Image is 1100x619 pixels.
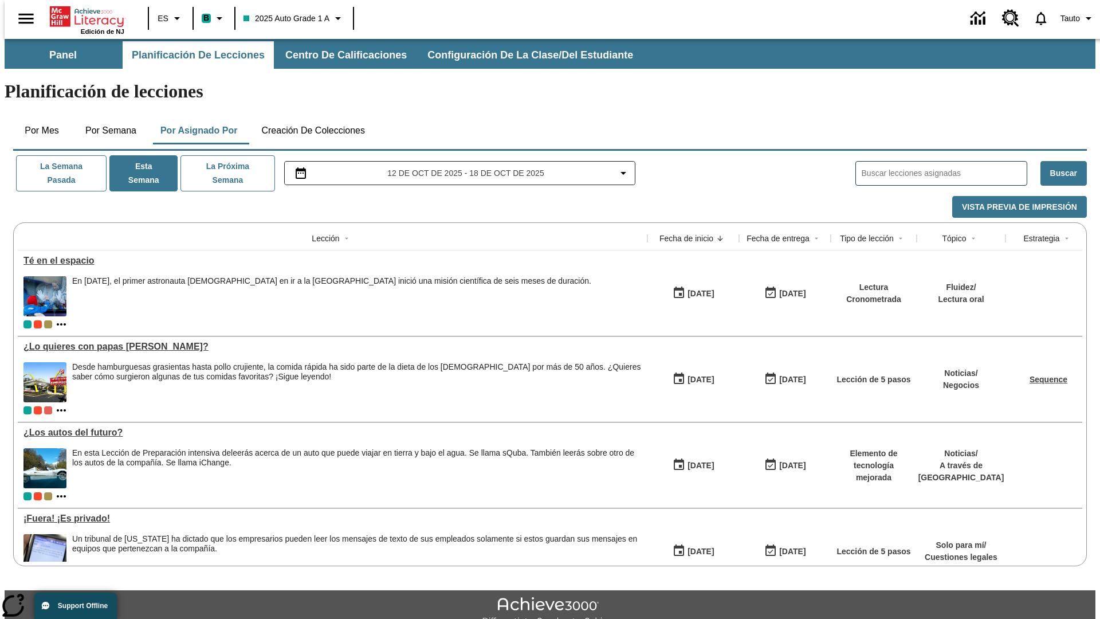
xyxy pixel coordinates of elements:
div: [DATE] [779,287,806,301]
div: Fecha de inicio [659,233,713,244]
button: 10/12/25: Último día en que podrá accederse la lección [760,283,810,304]
p: Solo para mí / [925,539,997,551]
div: [DATE] [687,544,714,559]
a: Centro de información [964,3,995,34]
div: Desde hamburguesas grasientas hasta pollo crujiente, la comida rápida ha sido parte de la dieta d... [72,362,642,382]
div: Clase actual [23,492,32,500]
img: Primer plano de la pantalla de un teléfono móvil. Tras una demanda, un tribunal dictó que las emp... [23,534,66,574]
h1: Planificación de lecciones [5,81,1095,102]
button: Sort [967,232,980,245]
a: Centro de recursos, Se abrirá en una pestaña nueva. [995,3,1026,34]
span: 12 de oct de 2025 - 18 de oct de 2025 [387,167,544,179]
button: 04/14/25: Primer día en que estuvo disponible la lección [669,540,718,562]
p: A través de [GEOGRAPHIC_DATA] [918,460,1004,484]
div: 2025 Auto Grade 1 [44,492,52,500]
button: 07/14/25: Primer día en que estuvo disponible la lección [669,369,718,390]
button: Sort [894,232,907,245]
p: Noticias / [918,448,1004,460]
div: Tópico [942,233,966,244]
button: Abrir el menú lateral [9,2,43,36]
p: Negocios [943,379,979,391]
a: ¡Fuera! ¡Es privado! , Lecciones [23,514,642,524]
div: Clase actual [23,320,32,328]
span: 2025 Auto Grade 1 A [243,13,329,25]
div: En [DATE], el primer astronauta [DEMOGRAPHIC_DATA] en ir a la [GEOGRAPHIC_DATA] inició una misión... [72,276,591,286]
div: Un tribunal de California ha dictado que los empresarios pueden leer los mensajes de texto de sus... [72,534,642,574]
a: Portada [50,5,124,28]
span: Panel [49,49,77,62]
span: Tauto [1060,13,1080,25]
button: Sort [340,232,353,245]
div: Test 1 [34,320,42,328]
button: Panel [6,41,120,69]
span: Edición de NJ [81,28,124,35]
button: Centro de calificaciones [276,41,416,69]
div: Un tribunal de [US_STATE] ha dictado que los empresarios pueden leer los mensajes de texto de sus... [72,534,642,554]
button: Boost El color de la clase es verde turquesa. Cambiar el color de la clase. [197,8,231,29]
span: Planificación de lecciones [132,49,265,62]
button: Mostrar más clases [54,403,68,417]
button: Mostrar más clases [54,318,68,331]
div: [DATE] [779,373,806,387]
p: Noticias / [943,367,979,379]
a: ¿Los autos del futuro? , Lecciones [23,428,642,438]
div: [DATE] [779,459,806,473]
div: [DATE] [687,287,714,301]
span: Configuración de la clase/del estudiante [427,49,633,62]
div: En diciembre de 2015, el primer astronauta británico en ir a la Estación Espacial Internacional i... [72,276,591,316]
div: Estrategia [1023,233,1059,244]
p: Elemento de tecnología mejorada [836,448,911,484]
div: Clase actual [23,406,32,414]
button: Mostrar más clases [54,489,68,503]
div: Test 1 [34,492,42,500]
button: 07/01/25: Primer día en que estuvo disponible la lección [669,455,718,476]
div: Lección [312,233,339,244]
a: Té en el espacio, Lecciones [23,256,642,266]
p: Lectura oral [938,293,984,305]
span: OL 2025 Auto Grade 2 [44,406,52,414]
img: Un automóvil de alta tecnología flotando en el agua. [23,448,66,488]
p: Cuestiones legales [925,551,997,563]
div: En esta Lección de Preparación intensiva de leerás acerca de un auto que puede viajar en tierra y... [72,448,642,488]
button: Seleccione el intervalo de fechas opción del menú [289,166,631,180]
span: B [203,11,209,25]
button: Sort [810,232,823,245]
a: Notificaciones [1026,3,1056,33]
div: ¿Lo quieres con papas fritas? [23,342,642,352]
a: ¿Lo quieres con papas fritas?, Lecciones [23,342,642,352]
div: En esta Lección de Preparación intensiva de [72,448,642,468]
span: ES [158,13,168,25]
button: Configuración de la clase/del estudiante [418,41,642,69]
testabrev: leerás acerca de un auto que puede viajar en tierra y bajo el agua. Se llama sQuba. También leerá... [72,448,634,467]
button: Sort [1060,232,1074,245]
button: Creación de colecciones [252,117,374,144]
div: Tipo de lección [840,233,894,244]
button: La próxima semana [180,155,274,191]
p: Lección de 5 pasos [836,546,910,558]
div: 2025 Auto Grade 1 [44,320,52,328]
button: Por mes [13,117,70,144]
button: Lenguaje: ES, Selecciona un idioma [152,8,189,29]
p: Fluidez / [938,281,984,293]
div: Portada [50,4,124,35]
div: ¿Los autos del futuro? [23,428,642,438]
button: 08/01/26: Último día en que podrá accederse la lección [760,455,810,476]
input: Buscar lecciones asignadas [862,165,1027,182]
img: Un astronauta, el primero del Reino Unido que viaja a la Estación Espacial Internacional, saluda ... [23,276,66,316]
button: Support Offline [34,593,117,619]
div: Test 1 [34,406,42,414]
button: Buscar [1040,161,1087,186]
button: Esta semana [109,155,178,191]
button: 10/06/25: Primer día en que estuvo disponible la lección [669,283,718,304]
div: [DATE] [779,544,806,559]
img: Uno de los primeros locales de McDonald's, con el icónico letrero rojo y los arcos amarillos. [23,362,66,402]
span: Desde hamburguesas grasientas hasta pollo crujiente, la comida rápida ha sido parte de la dieta d... [72,362,642,402]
